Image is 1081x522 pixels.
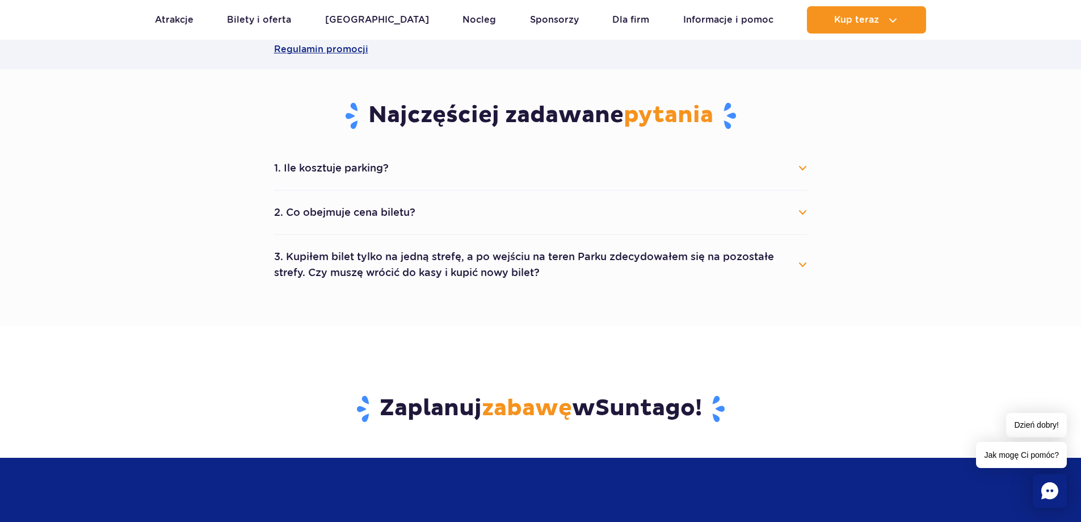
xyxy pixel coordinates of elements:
a: Regulamin promocji [274,30,807,69]
a: Dla firm [612,6,649,34]
span: Dzień dobry! [1006,413,1067,437]
button: 3. Kupiłem bilet tylko na jedną strefę, a po wejściu na teren Parku zdecydowałem się na pozostałe... [274,244,807,285]
a: Bilety i oferta [227,6,291,34]
a: [GEOGRAPHIC_DATA] [325,6,429,34]
div: Chat [1033,474,1067,508]
a: Informacje i pomoc [683,6,773,34]
button: 2. Co obejmuje cena biletu? [274,200,807,225]
span: zabawę [482,394,572,423]
span: pytania [624,101,713,130]
h3: Zaplanuj w ! [208,394,873,424]
button: Kup teraz [807,6,926,34]
a: Sponsorzy [530,6,579,34]
a: Atrakcje [155,6,194,34]
span: Kup teraz [834,15,879,25]
h3: Najczęściej zadawane [274,101,807,131]
span: Jak mogę Ci pomóc? [976,442,1067,468]
span: Suntago [595,394,695,423]
button: 1. Ile kosztuje parking? [274,156,807,181]
a: Nocleg [462,6,496,34]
